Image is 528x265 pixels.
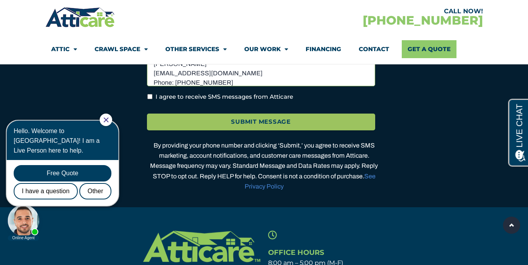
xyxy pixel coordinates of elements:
div: Other [75,70,107,87]
div: Free Quote [10,52,107,69]
div: I have a question [10,70,74,87]
a: Crawl Space [95,40,148,58]
a: Other Services [165,40,227,58]
a: Contact [359,40,389,58]
a: Our Work [244,40,288,58]
a: Get A Quote [402,40,456,58]
iframe: Chat Invitation [4,113,129,242]
a: Close Chat [100,5,105,10]
div: By providing your phone number and clicking ‘Submit,’ you agree to receive SMS marketing, account... [147,141,381,192]
span: Opens a chat window [19,6,63,16]
div: Hello. Welcome to [GEOGRAPHIC_DATA]! I am a Live Person here to help. [10,13,107,43]
a: Attic [51,40,77,58]
a: See Privacy Policy [245,173,376,190]
div: CALL NOW! [264,8,483,14]
input: Submit Message [147,114,375,130]
a: Financing [306,40,341,58]
div: Online Agent [4,123,35,128]
div: Close Chat [96,1,108,13]
span: Office Hours [268,248,324,257]
nav: Menu [51,40,477,58]
label: I agree to receive SMS messages from Atticare [156,92,293,101]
